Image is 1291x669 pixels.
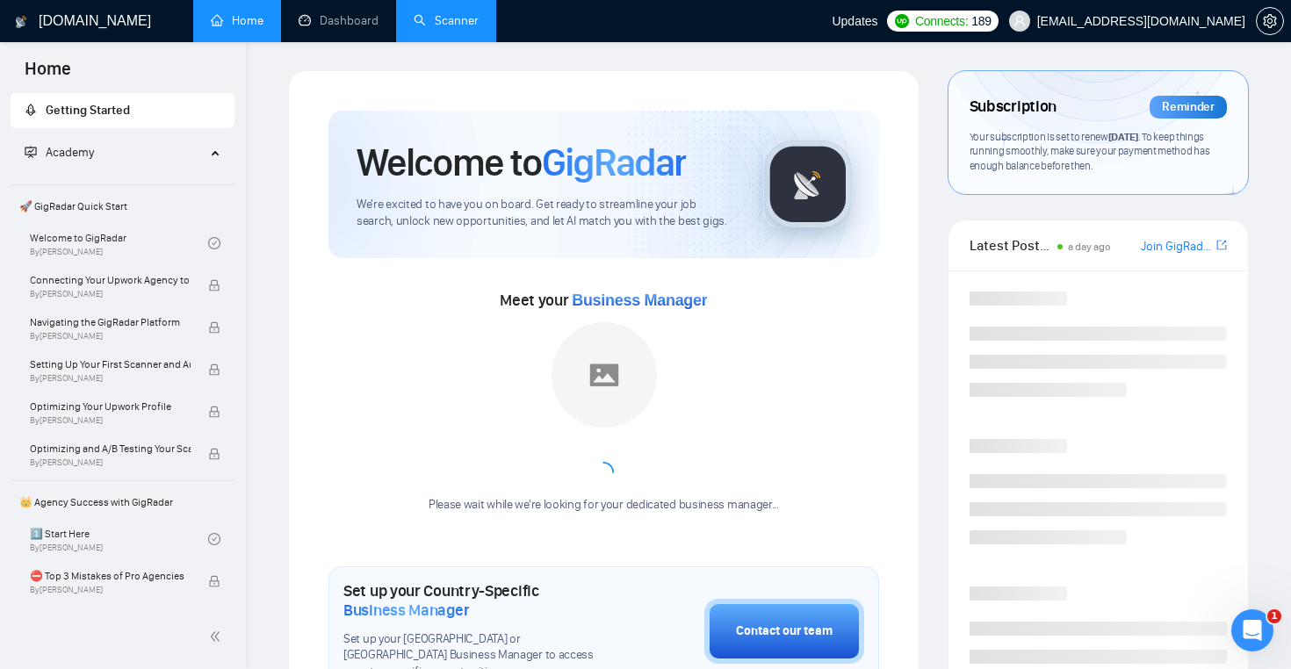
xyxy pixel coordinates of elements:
[46,103,130,118] span: Getting Started
[832,14,877,28] span: Updates
[208,406,220,418] span: lock
[895,14,909,28] img: upwork-logo.png
[343,601,469,620] span: Business Manager
[418,497,790,514] div: Please wait while we're looking for your dedicated business manager...
[11,56,85,93] span: Home
[208,575,220,587] span: lock
[208,279,220,291] span: lock
[357,197,735,230] span: We're excited to have you on board. Get ready to streamline your job search, unlock new opportuni...
[414,13,479,28] a: searchScanner
[30,271,191,289] span: Connecting Your Upwork Agency to GigRadar
[357,139,686,186] h1: Welcome to
[208,533,220,545] span: check-circle
[1256,14,1284,28] a: setting
[30,331,191,342] span: By [PERSON_NAME]
[1108,130,1138,143] span: [DATE]
[25,146,37,158] span: fund-projection-screen
[208,363,220,376] span: lock
[208,448,220,460] span: lock
[30,520,208,558] a: 1️⃣ Start HereBy[PERSON_NAME]
[30,415,191,426] span: By [PERSON_NAME]
[30,373,191,384] span: By [PERSON_NAME]
[736,622,833,641] div: Contact our team
[572,291,707,309] span: Business Manager
[915,11,968,31] span: Connects:
[211,13,263,28] a: homeHome
[12,485,233,520] span: 👑 Agency Success with GigRadar
[30,457,191,468] span: By [PERSON_NAME]
[209,628,227,645] span: double-left
[25,104,37,116] span: rocket
[11,93,234,128] li: Getting Started
[343,581,617,620] h1: Set up your Country-Specific
[1216,238,1227,252] span: export
[970,130,1210,172] span: Your subscription is set to renew . To keep things running smoothly, make sure your payment metho...
[1256,7,1284,35] button: setting
[704,599,864,664] button: Contact our team
[299,13,379,28] a: dashboardDashboard
[1141,237,1213,256] a: Join GigRadar Slack Community
[30,289,191,299] span: By [PERSON_NAME]
[552,322,657,428] img: placeholder.png
[1257,14,1283,28] span: setting
[30,356,191,373] span: Setting Up Your First Scanner and Auto-Bidder
[1068,241,1111,253] span: a day ago
[1231,609,1273,651] iframe: Intercom live chat
[12,189,233,224] span: 🚀 GigRadar Quick Start
[208,321,220,334] span: lock
[500,291,707,310] span: Meet your
[15,8,27,36] img: logo
[1216,237,1227,254] a: export
[46,145,94,160] span: Academy
[30,440,191,457] span: Optimizing and A/B Testing Your Scanner for Better Results
[30,224,208,263] a: Welcome to GigRadarBy[PERSON_NAME]
[30,313,191,331] span: Navigating the GigRadar Platform
[30,567,191,585] span: ⛔ Top 3 Mistakes of Pro Agencies
[30,585,191,595] span: By [PERSON_NAME]
[1267,609,1281,623] span: 1
[593,462,614,483] span: loading
[971,11,991,31] span: 189
[208,237,220,249] span: check-circle
[764,140,852,228] img: gigradar-logo.png
[30,398,191,415] span: Optimizing Your Upwork Profile
[970,92,1057,122] span: Subscription
[1013,15,1026,27] span: user
[542,139,686,186] span: GigRadar
[970,234,1053,256] span: Latest Posts from the GigRadar Community
[1150,96,1227,119] div: Reminder
[25,145,94,160] span: Academy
